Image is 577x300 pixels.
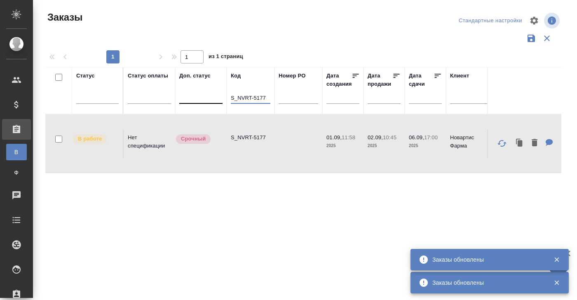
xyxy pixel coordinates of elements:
[409,142,442,150] p: 2025
[342,134,355,141] p: 11:58
[72,134,119,145] div: Выставляет ПМ после принятия заказа от КМа
[432,279,541,287] div: Заказы обновлены
[6,164,27,181] a: Ф
[409,72,434,88] div: Дата сдачи
[45,11,82,24] span: Заказы
[539,30,555,46] button: Сбросить фильтры
[544,13,561,28] span: Посмотреть информацию
[368,72,392,88] div: Дата продажи
[450,72,469,80] div: Клиент
[512,135,528,152] button: Клонировать
[10,169,23,177] span: Ф
[76,72,95,80] div: Статус
[432,255,541,264] div: Заказы обновлены
[368,142,401,150] p: 2025
[231,134,270,142] p: S_NVRT-5177
[383,134,396,141] p: 10:45
[326,142,359,150] p: 2025
[279,72,305,80] div: Номер PO
[548,279,565,286] button: Закрыть
[524,11,544,30] span: Настроить таблицу
[179,72,211,80] div: Доп. статус
[326,72,352,88] div: Дата создания
[6,144,27,160] a: В
[492,134,512,153] button: Обновить
[175,134,223,145] div: Выставляется автоматически, если на указанный объем услуг необходимо больше времени в стандартном...
[78,135,102,143] p: В работе
[457,14,524,27] div: split button
[528,135,542,152] button: Удалить
[409,134,424,141] p: 06.09,
[181,135,206,143] p: Срочный
[209,52,243,63] span: из 1 страниц
[128,72,168,80] div: Статус оплаты
[450,134,490,150] p: Новартис Фарма
[10,148,23,156] span: В
[124,129,175,158] td: Нет спецификации
[368,134,383,141] p: 02.09,
[523,30,539,46] button: Сохранить фильтры
[548,256,565,263] button: Закрыть
[424,134,438,141] p: 17:00
[326,134,342,141] p: 01.09,
[231,72,241,80] div: Код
